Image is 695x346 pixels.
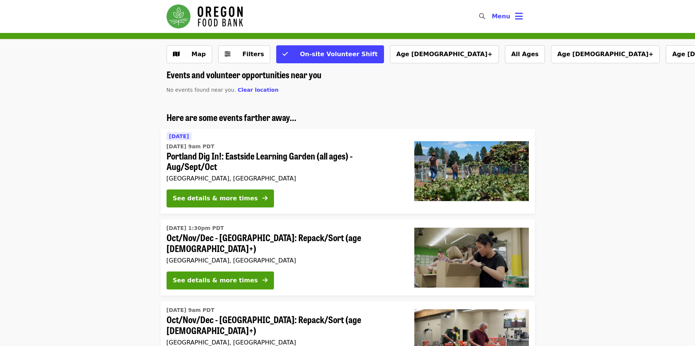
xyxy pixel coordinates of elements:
a: See details for "Oct/Nov/Dec - Portland: Repack/Sort (age 8+)" [161,219,535,295]
span: No events found near you. [167,87,236,93]
button: Show map view [167,45,212,63]
time: [DATE] 9am PDT [167,143,214,151]
a: See details for "Portland Dig In!: Eastside Learning Garden (all ages) - Aug/Sept/Oct" [161,129,535,214]
span: [DATE] [169,133,189,139]
span: Map [192,51,206,58]
span: Filters [243,51,264,58]
i: bars icon [515,11,523,22]
div: [GEOGRAPHIC_DATA], [GEOGRAPHIC_DATA] [167,339,402,346]
button: Filters (0 selected) [218,45,271,63]
button: Age [DEMOGRAPHIC_DATA]+ [390,45,499,63]
span: Portland Dig In!: Eastside Learning Garden (all ages) - Aug/Sept/Oct [167,151,402,172]
span: Here are some events farther away... [167,110,296,124]
i: check icon [283,51,288,58]
img: Oct/Nov/Dec - Portland: Repack/Sort (age 8+) organized by Oregon Food Bank [414,228,529,288]
input: Search [490,7,496,25]
button: Clear location [238,86,278,94]
div: [GEOGRAPHIC_DATA], [GEOGRAPHIC_DATA] [167,257,402,264]
time: [DATE] 1:30pm PDT [167,224,224,232]
span: Oct/Nov/Dec - [GEOGRAPHIC_DATA]: Repack/Sort (age [DEMOGRAPHIC_DATA]+) [167,232,402,254]
span: Menu [492,13,510,20]
i: sliders-h icon [225,51,231,58]
button: See details & more times [167,271,274,289]
button: All Ages [505,45,545,63]
span: Clear location [238,87,278,93]
img: Portland Dig In!: Eastside Learning Garden (all ages) - Aug/Sept/Oct organized by Oregon Food Bank [414,141,529,201]
button: Age [DEMOGRAPHIC_DATA]+ [551,45,660,63]
button: Toggle account menu [486,7,529,25]
div: [GEOGRAPHIC_DATA], [GEOGRAPHIC_DATA] [167,175,402,182]
div: See details & more times [173,276,258,285]
img: Oregon Food Bank - Home [167,4,243,28]
i: map icon [173,51,180,58]
span: Oct/Nov/Dec - [GEOGRAPHIC_DATA]: Repack/Sort (age [DEMOGRAPHIC_DATA]+) [167,314,402,336]
i: arrow-right icon [262,277,268,284]
time: [DATE] 9am PDT [167,306,214,314]
div: See details & more times [173,194,258,203]
i: arrow-right icon [262,195,268,202]
span: On-site Volunteer Shift [300,51,377,58]
button: On-site Volunteer Shift [276,45,384,63]
span: Events and volunteer opportunities near you [167,68,321,81]
i: search icon [479,13,485,20]
button: See details & more times [167,189,274,207]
